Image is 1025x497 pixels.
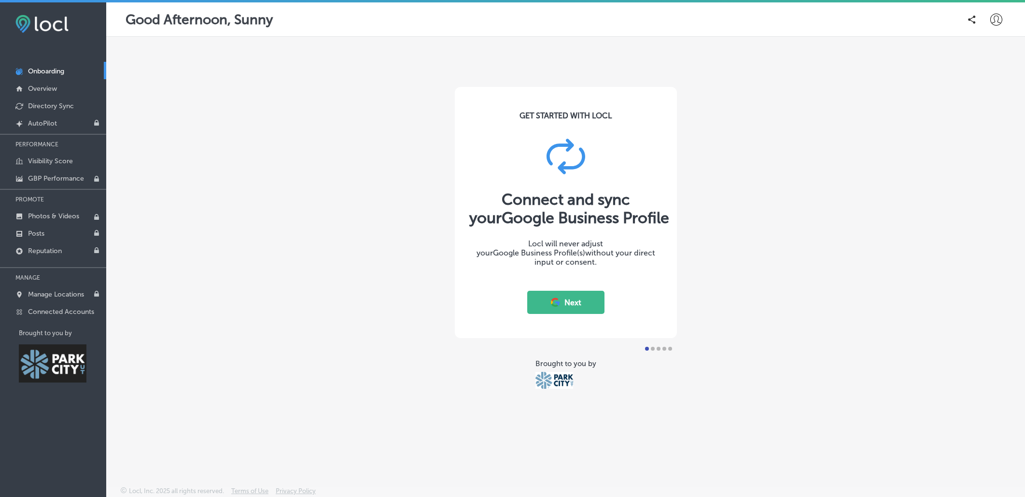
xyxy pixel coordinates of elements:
div: Brought to you by [535,359,596,368]
p: Visibility Score [28,157,73,165]
p: AutoPilot [28,119,57,128]
p: Manage Locations [28,290,84,298]
p: Onboarding [28,67,64,75]
p: GBP Performance [28,174,84,183]
div: Locl will never adjust your without your direct input or consent. [469,239,662,267]
p: Posts [28,229,44,238]
p: Connected Accounts [28,308,94,316]
button: Next [527,291,604,314]
div: GET STARTED WITH LOCL [520,111,612,120]
p: Good Afternoon, Sunny [126,12,273,28]
span: Google Business Profile [502,209,669,227]
p: Reputation [28,247,62,255]
p: Photos & Videos [28,212,79,220]
p: Overview [28,85,57,93]
img: fda3e92497d09a02dc62c9cd864e3231.png [15,15,69,33]
span: Google Business Profile(s) [493,248,585,257]
div: Connect and sync your [469,190,662,227]
p: Directory Sync [28,102,74,110]
p: Locl, Inc. 2025 all rights reserved. [129,487,224,495]
p: Brought to you by [19,329,106,337]
img: Park City [19,344,86,383]
img: Park City [535,372,574,389]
